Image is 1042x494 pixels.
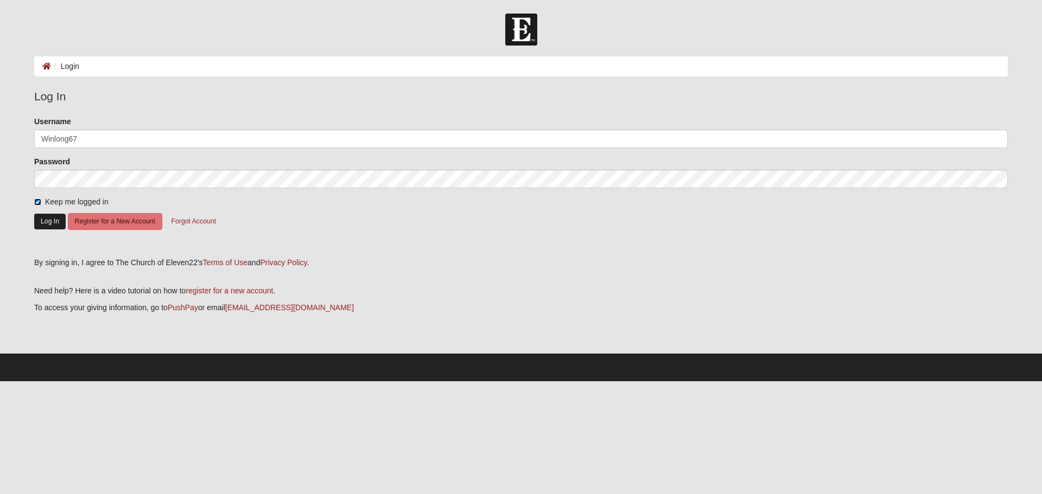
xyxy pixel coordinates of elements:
a: Privacy Policy [260,258,307,267]
a: PushPay [168,303,198,312]
button: Forgot Account [164,213,223,230]
a: Terms of Use [203,258,247,267]
input: Keep me logged in [34,198,41,206]
p: To access your giving information, go to or email [34,302,1008,313]
p: Need help? Here is a video tutorial on how to . [34,285,1008,297]
span: Keep me logged in [45,197,109,206]
div: By signing in, I agree to The Church of Eleven22's and . [34,257,1008,268]
li: Login [51,61,79,72]
img: Church of Eleven22 Logo [505,14,537,46]
label: Username [34,116,71,127]
button: Register for a New Account [68,213,162,230]
legend: Log In [34,88,1008,105]
a: [EMAIL_ADDRESS][DOMAIN_NAME] [225,303,354,312]
button: Log In [34,214,66,229]
a: register for a new account [186,286,273,295]
label: Password [34,156,70,167]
